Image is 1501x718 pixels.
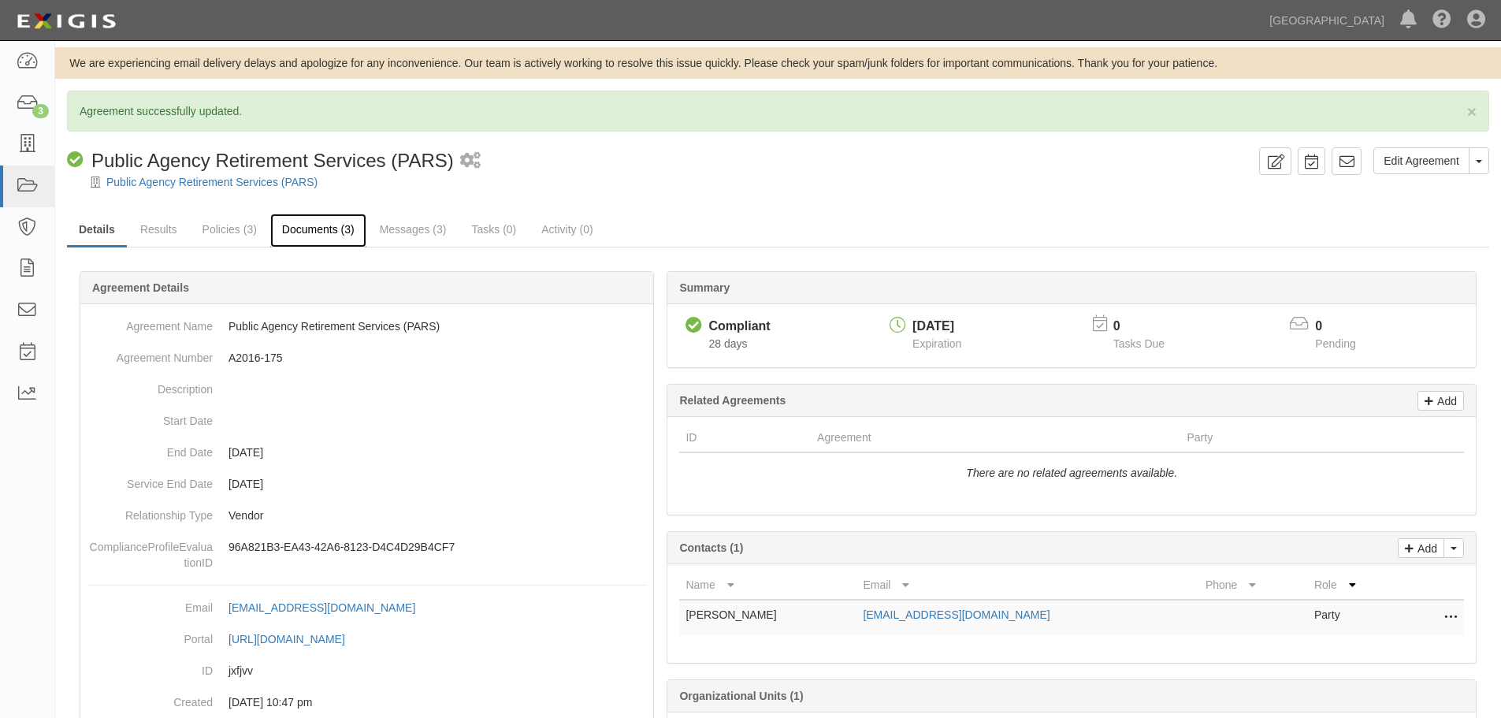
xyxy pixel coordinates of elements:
dd: Public Agency Retirement Services (PARS) [87,311,647,342]
span: Tasks Due [1113,337,1165,350]
a: Add [1398,538,1444,558]
p: Agreement successfully updated. [80,103,1477,119]
a: Details [67,214,127,247]
p: Add [1414,539,1437,557]
div: [EMAIL_ADDRESS][DOMAIN_NAME] [228,600,415,616]
a: [URL][DOMAIN_NAME] [228,633,362,645]
span: Since 07/31/2025 [708,337,747,350]
a: Documents (3) [270,214,366,247]
p: 0 [1315,318,1375,336]
dt: Start Date [87,405,213,429]
dd: [DATE] 10:47 pm [87,686,647,718]
img: logo-5460c22ac91f19d4615b14bd174203de0afe785f0fc80cf4dbbc73dc1793850b.png [12,7,121,35]
td: [PERSON_NAME] [679,600,856,635]
th: Role [1308,571,1401,600]
b: Summary [679,281,730,294]
a: Activity (0) [529,214,604,245]
dd: jxfjvv [87,655,647,686]
th: Party [1180,423,1394,452]
td: Party [1308,600,1401,635]
a: [EMAIL_ADDRESS][DOMAIN_NAME] [228,601,433,614]
dd: Vendor [87,500,647,531]
th: Name [679,571,856,600]
dt: ID [87,655,213,679]
dd: [DATE] [87,437,647,468]
a: [GEOGRAPHIC_DATA] [1261,5,1392,36]
i: 2 scheduled workflows [460,153,481,169]
dt: Agreement Name [87,311,213,334]
button: Close [1467,103,1477,120]
dt: Relationship Type [87,500,213,523]
p: 0 [1113,318,1184,336]
i: There are no related agreements available. [966,467,1177,479]
dt: Service End Date [87,468,213,492]
span: × [1467,102,1477,121]
div: Compliant [708,318,770,336]
div: Public Agency Retirement Services (PARS) [67,147,454,174]
dt: Email [87,592,213,616]
th: Phone [1199,571,1308,600]
div: [DATE] [912,318,961,336]
p: 96A821B3-EA43-42A6-8123-D4C4D29B4CF7 [228,539,647,555]
dt: Description [87,374,213,397]
div: We are experiencing email delivery delays and apologize for any inconvenience. Our team is active... [55,55,1501,71]
a: [EMAIL_ADDRESS][DOMAIN_NAME] [863,608,1050,621]
b: Organizational Units (1) [679,690,803,702]
dt: Created [87,686,213,710]
span: Pending [1315,337,1355,350]
dt: Portal [87,623,213,647]
div: 3 [32,104,49,118]
b: Contacts (1) [679,541,743,554]
dd: [DATE] [87,468,647,500]
dt: End Date [87,437,213,460]
a: Tasks (0) [459,214,528,245]
a: Add [1417,391,1464,411]
i: Compliant [67,152,84,169]
th: ID [679,423,811,452]
th: Agreement [811,423,1180,452]
i: Help Center - Complianz [1432,11,1451,30]
a: Results [128,214,189,245]
a: Messages (3) [368,214,459,245]
a: Public Agency Retirement Services (PARS) [106,176,318,188]
b: Agreement Details [92,281,189,294]
th: Email [856,571,1199,600]
a: Edit Agreement [1373,147,1469,174]
span: Expiration [912,337,961,350]
span: Public Agency Retirement Services (PARS) [91,150,454,171]
dt: ComplianceProfileEvaluationID [87,531,213,571]
a: Policies (3) [191,214,269,245]
b: Related Agreements [679,394,786,407]
p: Add [1433,392,1457,410]
dd: A2016-175 [87,342,647,374]
dt: Agreement Number [87,342,213,366]
i: Compliant [685,318,702,334]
